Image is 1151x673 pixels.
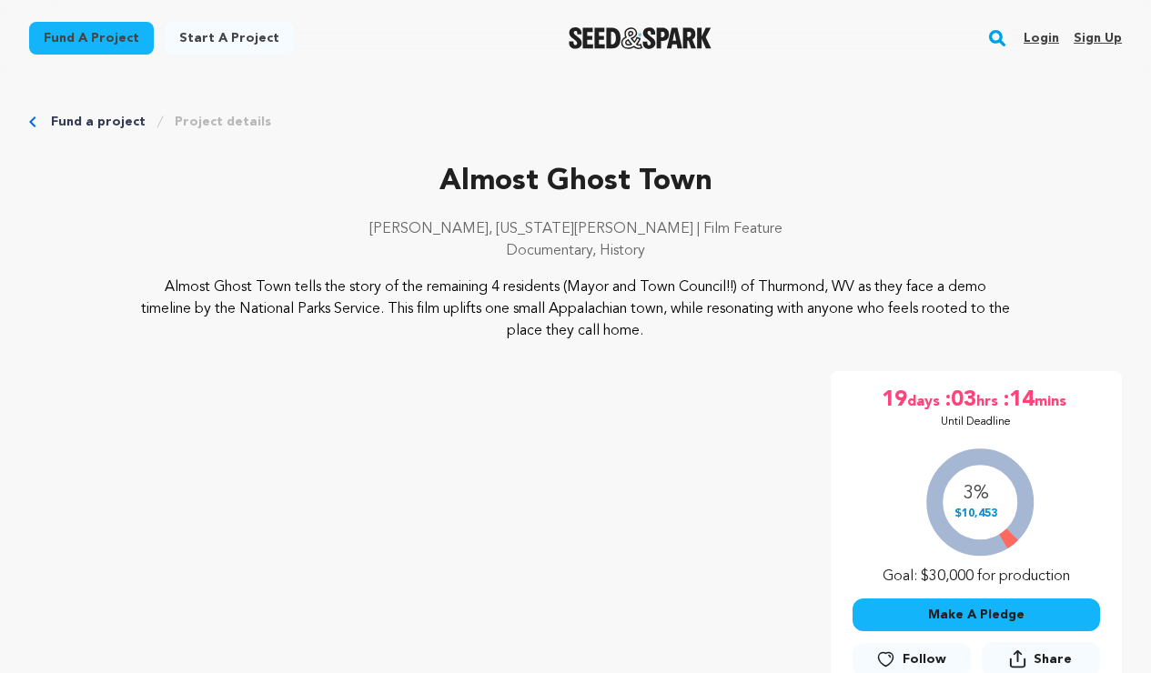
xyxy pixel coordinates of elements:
[1024,24,1059,53] a: Login
[944,386,976,415] span: :03
[907,386,944,415] span: days
[51,113,146,131] a: Fund a project
[175,113,271,131] a: Project details
[569,27,712,49] img: Seed&Spark Logo Dark Mode
[1002,386,1035,415] span: :14
[1035,386,1070,415] span: mins
[165,22,294,55] a: Start a project
[903,650,946,668] span: Follow
[29,113,1122,131] div: Breadcrumb
[1074,24,1122,53] a: Sign up
[138,276,1013,342] p: Almost Ghost Town tells the story of the remaining 4 residents (Mayor and Town Council!!) of Thur...
[29,240,1122,262] p: Documentary, History
[882,386,907,415] span: 19
[29,160,1122,204] p: Almost Ghost Town
[1034,650,1072,668] span: Share
[29,218,1122,240] p: [PERSON_NAME], [US_STATE][PERSON_NAME] | Film Feature
[941,415,1011,429] p: Until Deadline
[976,386,1002,415] span: hrs
[569,27,712,49] a: Seed&Spark Homepage
[29,22,154,55] a: Fund a project
[853,598,1100,631] button: Make A Pledge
